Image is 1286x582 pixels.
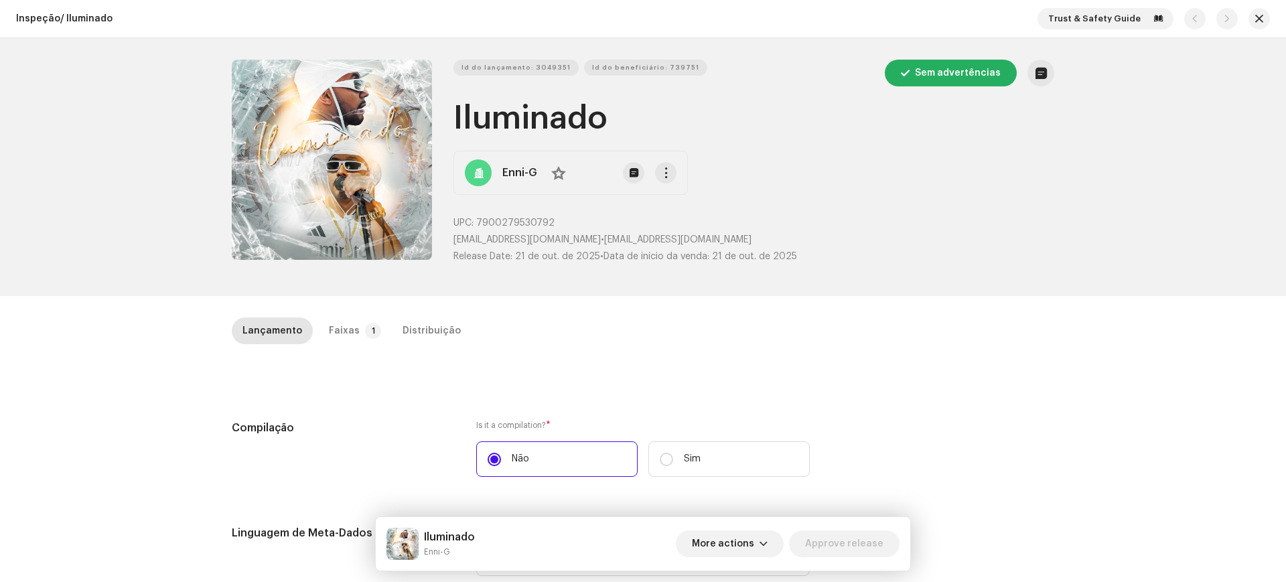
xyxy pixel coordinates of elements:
[461,54,571,81] span: Id do lançamento: 3049351
[365,323,381,339] p-badge: 1
[453,233,1054,247] p: •
[232,525,455,541] h5: Linguagem de Meta-Dados
[242,317,302,344] div: Lançamento
[453,235,601,244] span: [EMAIL_ADDRESS][DOMAIN_NAME]
[476,218,555,228] span: 7900279530792
[676,530,784,557] button: More actions
[592,54,699,81] span: Id do beneficiário: 739751
[789,530,900,557] button: Approve release
[604,235,752,244] span: [EMAIL_ADDRESS][DOMAIN_NAME]
[603,252,709,261] span: Data de início da venda:
[453,252,512,261] span: Release Date:
[424,529,475,545] h5: Iluminado
[584,60,707,76] button: Id do beneficiário: 739751
[502,165,537,181] strong: Enni-G
[453,60,579,76] button: Id do lançamento: 3049351
[329,317,360,344] div: Faixas
[512,452,529,466] p: Não
[453,252,603,261] span: •
[476,420,810,431] label: Is it a compilation?
[692,530,754,557] span: More actions
[515,252,600,261] span: 21 de out. de 2025
[232,420,455,436] h5: Compilação
[684,452,701,466] p: Sim
[424,545,475,559] small: Iluminado
[386,528,419,560] img: c969a6b7-a04c-4af2-b488-6e92d1313d2d
[453,218,474,228] span: UPC:
[712,252,797,261] span: 21 de out. de 2025
[805,530,883,557] span: Approve release
[453,97,1054,140] h1: Iluminado
[403,317,461,344] div: Distribuição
